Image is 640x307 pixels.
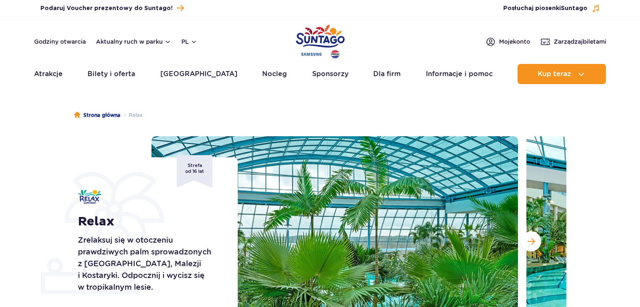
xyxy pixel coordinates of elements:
[503,4,600,13] button: Posłuchaj piosenkiSuntago
[78,214,219,229] h1: Relax
[40,3,184,14] a: Podaruj Voucher prezentowy do Suntago!
[120,111,143,119] li: Relax
[40,4,173,13] span: Podaruj Voucher prezentowy do Suntago!
[34,64,63,84] a: Atrakcje
[262,64,287,84] a: Nocleg
[486,37,530,47] a: Mojekonto
[561,5,587,11] span: Suntago
[296,21,345,60] a: Park of Poland
[34,37,86,46] a: Godziny otwarcia
[373,64,401,84] a: Dla firm
[426,64,493,84] a: Informacje i pomoc
[78,234,219,293] p: Zrelaksuj się w otoczeniu prawdziwych palm sprowadzonych z [GEOGRAPHIC_DATA], Malezji i Kostaryki...
[503,4,587,13] span: Posłuchaj piosenki
[160,64,237,84] a: [GEOGRAPHIC_DATA]
[177,155,212,188] span: Strefa od 16 lat
[499,37,530,46] span: Moje konto
[538,70,571,78] span: Kup teraz
[540,37,606,47] a: Zarządzajbiletami
[78,190,101,204] img: Relax
[554,37,606,46] span: Zarządzaj biletami
[96,38,171,45] button: Aktualny ruch w parku
[521,231,541,251] button: Następny slajd
[518,64,606,84] button: Kup teraz
[181,37,197,46] button: pl
[74,111,120,119] a: Strona główna
[88,64,135,84] a: Bilety i oferta
[312,64,348,84] a: Sponsorzy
